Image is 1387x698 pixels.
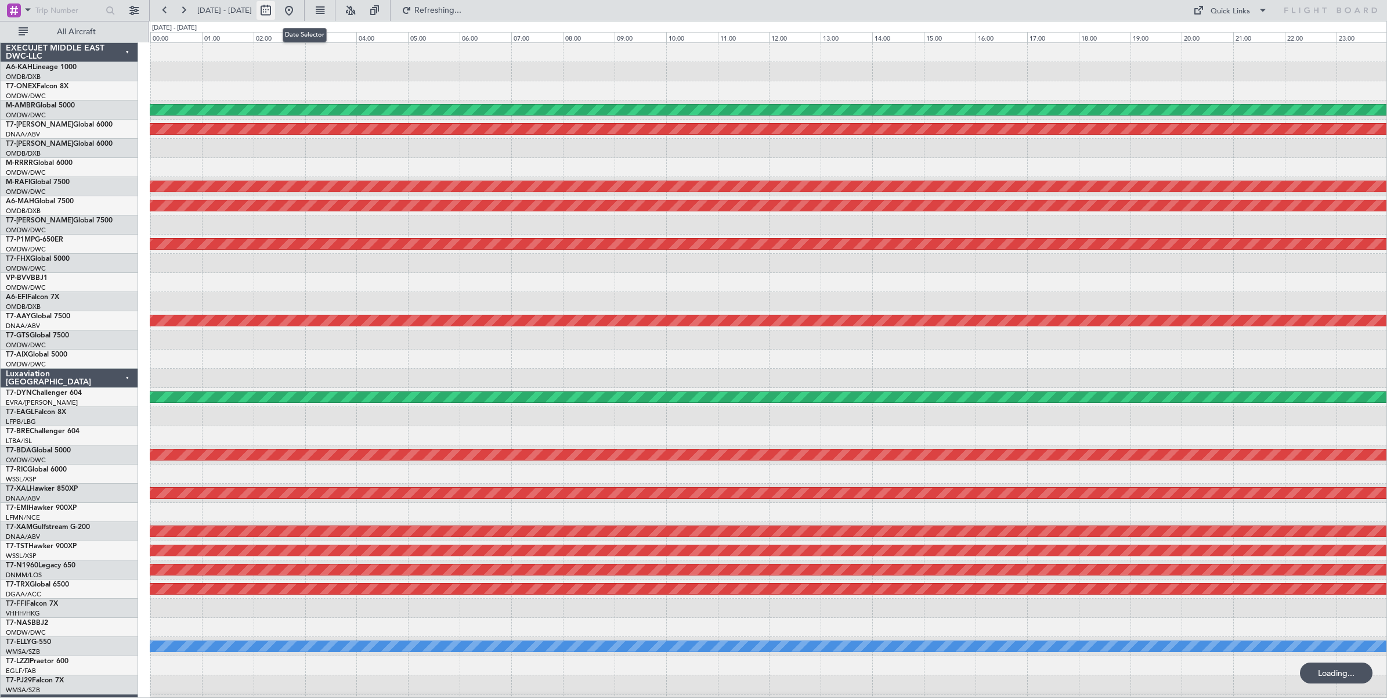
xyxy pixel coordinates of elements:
a: OMDW/DWC [6,360,46,369]
a: T7-GTSGlobal 7500 [6,332,69,339]
a: DNMM/LOS [6,571,42,580]
span: T7-EAGL [6,409,34,416]
span: T7-NAS [6,620,31,627]
a: A6-KAHLineage 1000 [6,64,77,71]
a: DNAA/ABV [6,130,40,139]
div: 04:00 [356,32,408,42]
a: T7-[PERSON_NAME]Global 6000 [6,121,113,128]
a: T7-P1MPG-650ER [6,236,63,243]
div: 16:00 [976,32,1027,42]
span: T7-XAL [6,485,30,492]
span: T7-BRE [6,428,30,435]
div: 19:00 [1130,32,1182,42]
a: OMDW/DWC [6,456,46,465]
a: DNAA/ABV [6,322,40,330]
span: T7-FHX [6,256,30,262]
input: Trip Number [35,2,102,19]
a: OMDW/DWC [6,341,46,350]
a: T7-[PERSON_NAME]Global 7500 [6,217,113,224]
span: M-RAFI [6,179,30,186]
a: WMSA/SZB [6,686,40,695]
a: T7-N1960Legacy 650 [6,562,75,569]
a: T7-ELLYG-550 [6,639,51,646]
a: OMDW/DWC [6,111,46,120]
span: T7-AIX [6,351,28,358]
button: Quick Links [1187,1,1273,20]
span: A6-EFI [6,294,27,301]
span: T7-ELLY [6,639,31,646]
div: 09:00 [615,32,666,42]
div: 02:00 [254,32,305,42]
a: LFMN/NCE [6,513,40,522]
span: A6-MAH [6,198,34,205]
a: OMDB/DXB [6,207,41,215]
a: OMDW/DWC [6,283,46,292]
a: WSSL/XSP [6,475,37,484]
span: T7-FFI [6,600,26,607]
a: LFPB/LBG [6,418,36,426]
a: T7-FFIFalcon 7X [6,600,58,607]
a: T7-BREChallenger 604 [6,428,80,435]
a: DNAA/ABV [6,533,40,541]
a: VHHH/HKG [6,609,40,618]
a: WSSL/XSP [6,552,37,560]
a: A6-EFIFalcon 7X [6,294,59,301]
a: M-AMBRGlobal 5000 [6,102,75,109]
a: OMDW/DWC [6,628,46,637]
a: OMDW/DWC [6,245,46,254]
span: T7-AAY [6,313,31,320]
a: OMDW/DWC [6,92,46,100]
div: Loading... [1300,663,1372,683]
span: T7-BDA [6,447,31,454]
a: T7-XAMGulfstream G-200 [6,524,90,531]
span: T7-RIC [6,466,27,473]
div: 14:00 [872,32,924,42]
div: 13:00 [821,32,872,42]
a: T7-DYNChallenger 604 [6,390,82,397]
span: All Aircraft [30,28,122,36]
a: OMDB/DXB [6,303,41,311]
a: T7-RICGlobal 6000 [6,466,67,473]
a: M-RAFIGlobal 7500 [6,179,70,186]
a: T7-AIXGlobal 5000 [6,351,67,358]
div: [DATE] - [DATE] [152,23,197,33]
span: T7-DYN [6,390,32,397]
a: M-RRRRGlobal 6000 [6,160,73,167]
span: T7-N1960 [6,562,38,569]
span: T7-GTS [6,332,30,339]
span: T7-LZZI [6,658,30,665]
a: EGLF/FAB [6,667,36,675]
div: 17:00 [1027,32,1079,42]
div: 12:00 [769,32,821,42]
a: OMDW/DWC [6,226,46,235]
a: T7-EAGLFalcon 8X [6,409,66,416]
span: T7-TRX [6,581,30,588]
button: Refreshing... [396,1,466,20]
div: 21:00 [1233,32,1285,42]
a: DGAA/ACC [6,590,41,599]
a: OMDB/DXB [6,73,41,81]
a: T7-LZZIPraetor 600 [6,658,68,665]
a: T7-[PERSON_NAME]Global 6000 [6,141,113,147]
a: A6-MAHGlobal 7500 [6,198,74,205]
span: M-RRRR [6,160,33,167]
a: OMDW/DWC [6,188,46,196]
div: 15:00 [924,32,976,42]
a: EVRA/[PERSON_NAME] [6,398,78,407]
a: LTBA/ISL [6,437,32,445]
a: T7-BDAGlobal 5000 [6,447,71,454]
div: 10:00 [666,32,718,42]
div: 08:00 [563,32,615,42]
span: T7-TST [6,543,28,550]
a: VP-BVVBBJ1 [6,275,48,282]
span: Refreshing... [414,6,463,15]
div: Quick Links [1211,6,1250,17]
span: T7-P1MP [6,236,35,243]
span: VP-BVV [6,275,31,282]
a: DNAA/ABV [6,494,40,503]
div: 20:00 [1182,32,1233,42]
span: T7-EMI [6,505,28,512]
span: M-AMBR [6,102,35,109]
a: T7-NASBBJ2 [6,620,48,627]
span: T7-[PERSON_NAME] [6,121,73,128]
